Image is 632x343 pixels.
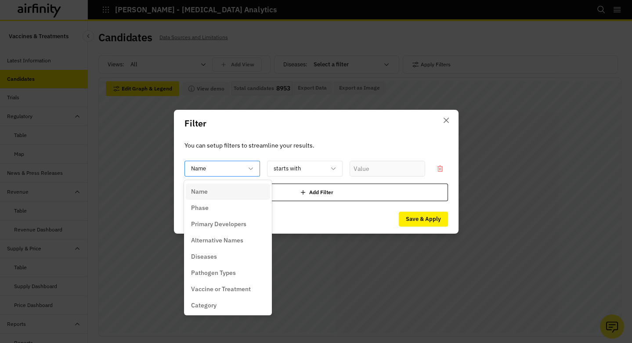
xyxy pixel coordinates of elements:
button: Close [439,113,453,127]
p: Category [191,301,217,310]
p: You can setup filters to streamline your results. [184,141,448,150]
p: Alternative Names [191,236,243,245]
p: Pathogen Types [191,268,236,278]
header: Filter [174,110,459,137]
div: Add Filter [184,184,448,201]
p: Name [191,187,208,196]
p: Vaccine or Treatment [191,285,251,294]
button: Save & Apply [399,212,448,227]
p: Diseases [191,252,217,261]
input: Value [350,161,425,177]
p: Primary Developers [191,220,246,229]
p: Phase [191,203,209,213]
